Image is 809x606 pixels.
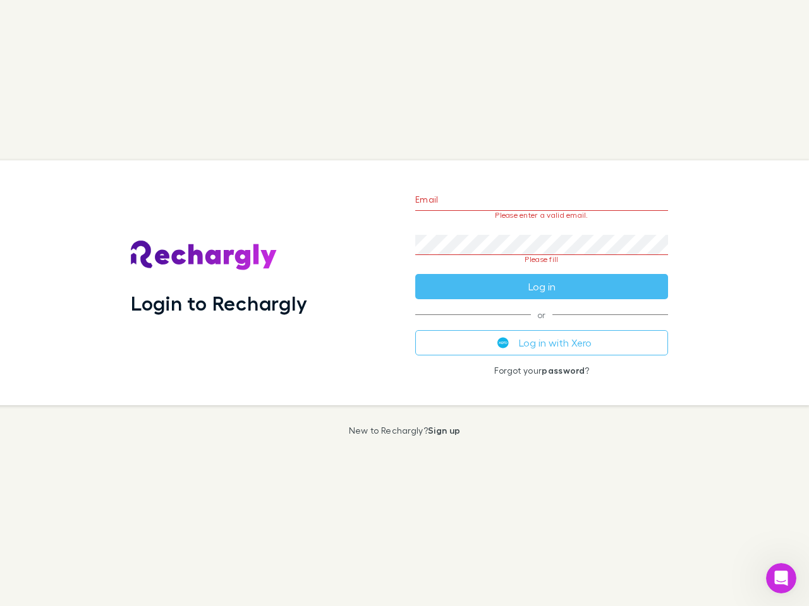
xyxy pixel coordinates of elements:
[428,425,460,436] a: Sign up
[415,365,668,376] p: Forgot your ?
[415,211,668,220] p: Please enter a valid email.
[415,255,668,264] p: Please fill
[415,330,668,355] button: Log in with Xero
[131,241,277,271] img: Rechargly's Logo
[542,365,585,376] a: password
[131,291,307,315] h1: Login to Rechargly
[497,337,509,348] img: Xero's logo
[415,274,668,299] button: Log in
[766,563,796,593] iframe: Intercom live chat
[349,425,461,436] p: New to Rechargly?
